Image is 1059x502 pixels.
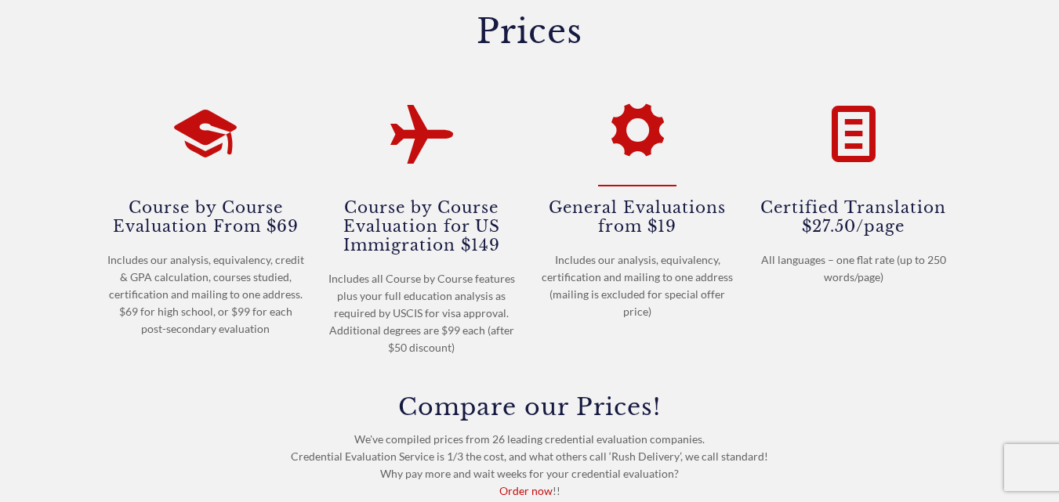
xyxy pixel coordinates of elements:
[539,251,737,320] div: Includes our analysis, equivalency, certification and mailing to one address (mailing is excluded...
[107,395,952,500] div: We've compiled prices from 26 leading credential evaluation companies. Credential Evaluation Serv...
[107,15,952,48] h1: Prices
[499,484,553,497] a: Order now
[107,251,305,338] div: Includes our analysis, equivalency, credit & GPA calculation, courses studied, certification and ...
[107,395,952,419] h3: Compare our Prices!
[539,197,737,236] h4: General Evaluations from $19
[323,197,520,255] h4: Course by Course Evaluation for US Immigration $149
[323,270,520,356] div: Includes all Course by Course features plus your full education analysis as required by USCIS for...
[107,197,305,236] h4: Course by Course Evaluation From $69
